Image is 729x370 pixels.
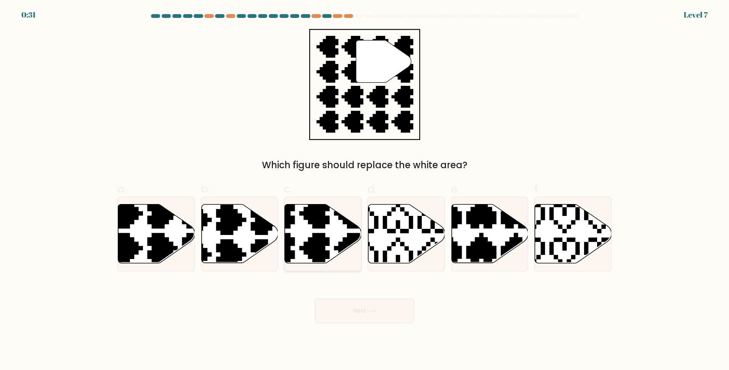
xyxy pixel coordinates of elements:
[315,299,414,323] button: Next
[21,9,36,21] div: 0:31
[534,182,540,196] span: f.
[284,182,292,196] span: c.
[122,158,607,172] div: Which figure should replace the white area?
[368,182,377,196] span: d.
[451,182,459,196] span: e.
[684,9,708,21] div: Level 7
[117,182,127,196] span: a.
[356,40,411,83] g: "
[201,182,210,196] span: b.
